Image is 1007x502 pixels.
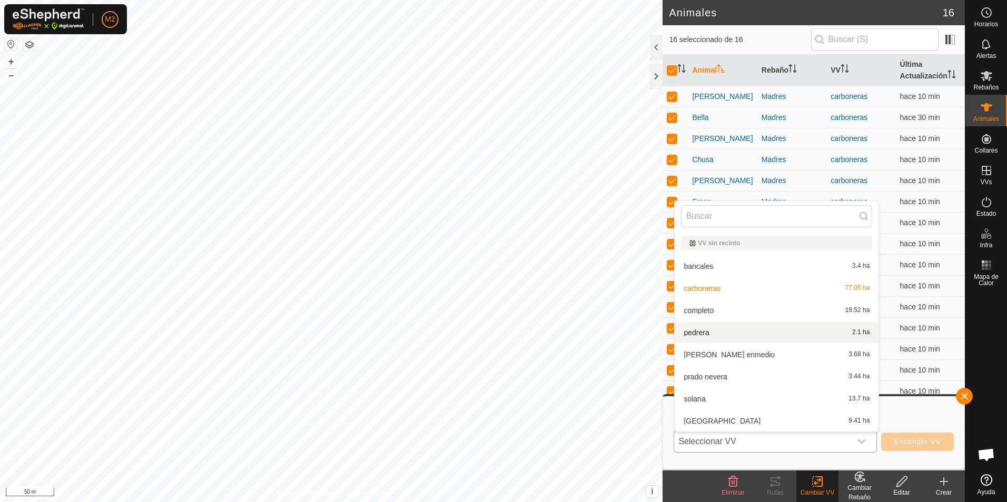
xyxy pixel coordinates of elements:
[5,55,17,68] button: +
[923,488,965,497] div: Crear
[900,303,940,311] span: 15 oct 2025, 12:45
[968,274,1004,286] span: Mapa de Calor
[675,256,878,277] li: bancales
[669,6,942,19] h2: Animales
[900,345,940,353] span: 15 oct 2025, 12:45
[646,486,658,497] button: i
[831,197,867,206] a: carboneras
[848,395,870,403] span: 13.7 ha
[674,431,851,452] span: Seleccionar VV
[796,488,838,497] div: Cambiar VV
[669,34,811,45] span: 16 seleccionado de 16
[754,488,796,497] div: Rutas
[973,84,999,91] span: Rebaños
[105,14,115,25] span: M2
[826,55,895,86] th: VV
[762,196,822,207] div: Madres
[684,351,775,358] span: [PERSON_NAME] enmedio
[675,344,878,365] li: prado enmedio
[675,278,878,299] li: carboneras
[651,487,653,496] span: i
[831,134,867,143] a: carboneras
[5,38,17,51] button: Restablecer Mapa
[980,242,992,248] span: Infra
[974,147,998,154] span: Collares
[692,175,753,186] span: [PERSON_NAME]
[684,285,720,292] span: carboneras
[762,112,822,123] div: Madres
[900,239,940,248] span: 15 oct 2025, 12:45
[675,410,878,431] li: umbria
[831,155,867,164] a: carboneras
[762,154,822,165] div: Madres
[762,133,822,144] div: Madres
[900,260,940,269] span: 15 oct 2025, 12:45
[762,175,822,186] div: Madres
[943,5,954,21] span: 16
[881,433,954,451] button: Encender VV
[675,322,878,343] li: pedrera
[947,72,956,80] p-sorticon: Activar para ordenar
[5,69,17,82] button: –
[848,351,870,358] span: 3.68 ha
[976,210,996,217] span: Estado
[684,373,727,380] span: prado nevera
[900,218,940,227] span: 15 oct 2025, 12:45
[900,113,940,122] span: 15 oct 2025, 12:25
[692,154,713,165] span: Chusa
[689,240,864,246] div: VV sin recinto
[900,155,940,164] span: 15 oct 2025, 12:45
[900,197,940,206] span: 15 oct 2025, 12:45
[684,417,761,425] span: [GEOGRAPHIC_DATA]
[852,329,870,336] span: 2.1 ha
[677,66,686,74] p-sorticon: Activar para ordenar
[675,300,878,321] li: completo
[838,483,881,502] div: Cambiar Rebaño
[976,53,996,59] span: Alertas
[692,133,753,144] span: [PERSON_NAME]
[848,417,870,425] span: 9.41 ha
[965,470,1007,499] a: Ayuda
[788,66,797,74] p-sorticon: Activar para ordenar
[894,437,941,446] span: Encender VV
[684,395,705,403] span: solana
[692,196,711,207] span: Fresa
[811,28,939,51] input: Buscar (S)
[675,232,878,431] ul: Option List
[900,134,940,143] span: 15 oct 2025, 12:45
[848,373,870,380] span: 3.44 ha
[900,387,940,395] span: 15 oct 2025, 12:45
[675,388,878,409] li: solana
[978,489,995,495] span: Ayuda
[675,366,878,387] li: prado nevera
[23,38,36,51] button: Capas del Mapa
[971,439,1002,470] div: Chat abierto
[881,488,923,497] div: Editar
[852,263,870,270] span: 3.4 ha
[845,307,870,314] span: 19.52 ha
[900,324,940,332] span: 15 oct 2025, 12:45
[13,8,84,30] img: Logo Gallagher
[980,179,992,185] span: VVs
[350,488,386,498] a: Contáctenos
[684,307,714,314] span: completo
[841,66,849,74] p-sorticon: Activar para ordenar
[688,55,757,86] th: Animal
[684,263,713,270] span: bancales
[845,285,870,292] span: 77.05 ha
[831,176,867,185] a: carboneras
[900,282,940,290] span: 15 oct 2025, 12:45
[831,92,867,101] a: carboneras
[692,91,753,102] span: [PERSON_NAME]
[717,66,725,74] p-sorticon: Activar para ordenar
[681,205,872,227] input: Buscar
[900,366,940,374] span: 15 oct 2025, 12:45
[722,489,744,496] span: Eliminar
[973,116,999,122] span: Animales
[277,488,338,498] a: Política de Privacidad
[762,91,822,102] div: Madres
[851,431,872,452] div: dropdown trigger
[974,21,998,27] span: Horarios
[900,92,940,101] span: 15 oct 2025, 12:45
[900,176,940,185] span: 15 oct 2025, 12:45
